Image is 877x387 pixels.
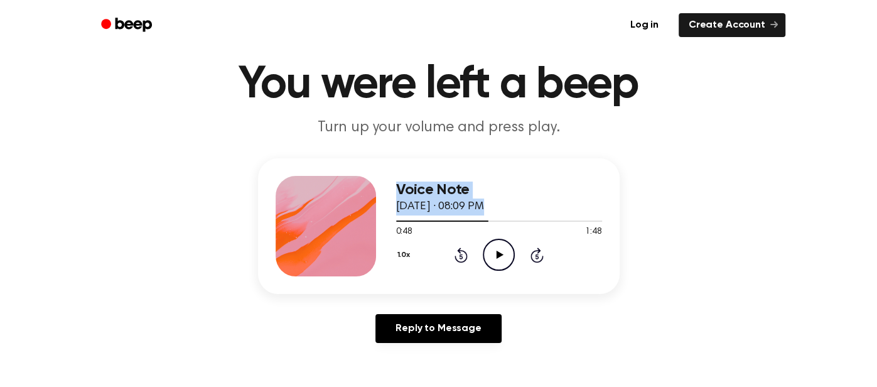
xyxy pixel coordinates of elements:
a: Beep [92,13,163,38]
a: Reply to Message [375,314,501,343]
a: Log in [618,11,671,40]
h3: Voice Note [396,182,602,199]
a: Create Account [679,13,785,37]
span: 1:48 [585,226,601,239]
span: [DATE] · 08:09 PM [396,201,484,212]
button: 1.0x [396,244,415,266]
h1: You were left a beep [117,62,760,107]
p: Turn up your volume and press play. [198,117,680,138]
span: 0:48 [396,226,412,239]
